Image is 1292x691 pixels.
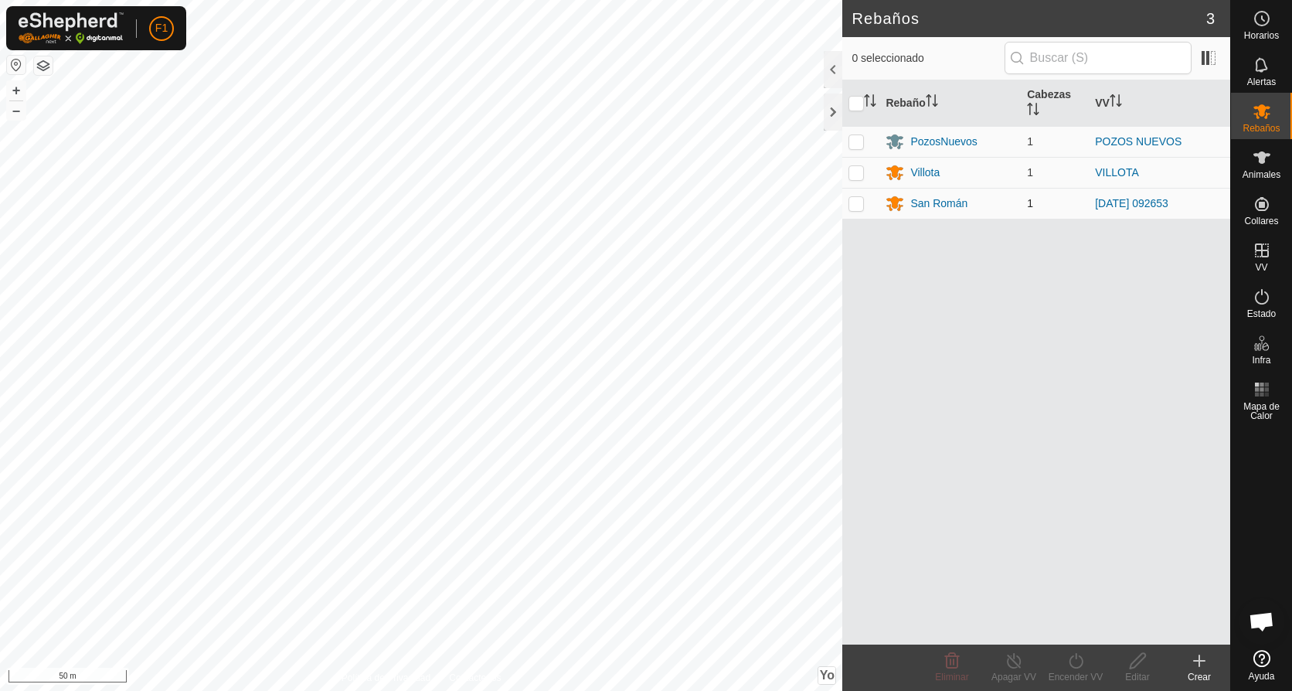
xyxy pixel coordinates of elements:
span: Animales [1243,170,1280,179]
button: Restablecer Mapa [7,56,25,74]
span: 1 [1027,135,1033,148]
img: Logo Gallagher [19,12,124,44]
a: Contáctenos [449,671,501,685]
a: [DATE] 092653 [1095,197,1168,209]
div: Chat abierto [1239,598,1285,645]
a: POZOS NUEVOS [1095,135,1181,148]
div: San Román [910,196,967,212]
a: Política de Privacidad [342,671,430,685]
span: Yo [820,669,835,682]
span: Horarios [1244,31,1279,40]
h2: Rebaños [852,9,1205,28]
span: Ayuda [1249,672,1275,681]
span: Rebaños [1243,124,1280,133]
span: 0 seleccionado [852,50,1004,66]
div: Apagar VV [983,670,1045,684]
font: Rebaño [886,97,925,109]
a: VILLOTA [1095,166,1139,179]
button: Capas del Mapa [34,56,53,75]
span: Mapa de Calor [1235,402,1288,420]
button: Yo [818,667,835,684]
p-sorticon: Activar para ordenar [1110,97,1122,109]
span: 3 [1206,7,1215,30]
span: VV [1255,263,1267,272]
span: 1 [1027,166,1033,179]
input: Buscar (S) [1005,42,1192,74]
div: Editar [1107,670,1168,684]
span: Estado [1247,309,1276,318]
div: Crear [1168,670,1230,684]
span: 1 [1027,197,1033,209]
span: F1 [155,20,168,36]
div: PozosNuevos [910,134,977,150]
div: Villota [910,165,940,181]
p-sorticon: Activar para ordenar [1027,105,1039,117]
p-sorticon: Activar para ordenar [926,97,938,109]
span: Infra [1252,356,1270,365]
a: Ayuda [1231,644,1292,687]
span: Alertas [1247,77,1276,87]
font: VV [1095,97,1110,109]
font: Cabezas [1027,88,1071,100]
button: – [7,101,25,120]
button: + [7,81,25,100]
p-sorticon: Activar para ordenar [864,97,876,109]
span: Eliminar [935,672,968,682]
span: Collares [1244,216,1278,226]
div: Encender VV [1045,670,1107,684]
